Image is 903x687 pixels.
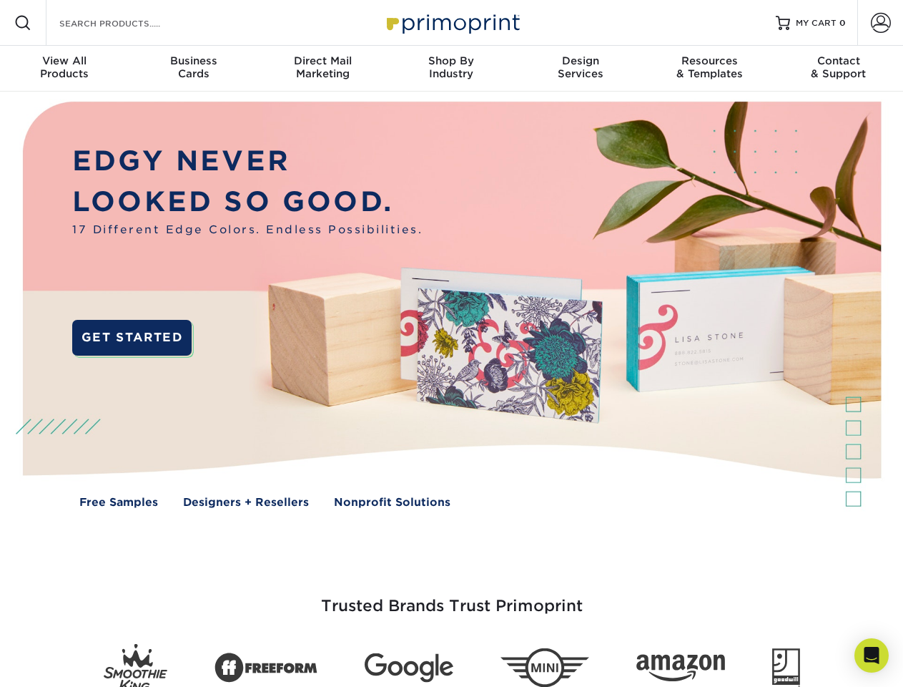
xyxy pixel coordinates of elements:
div: & Support [774,54,903,80]
span: Contact [774,54,903,67]
img: Goodwill [772,648,800,687]
div: Open Intercom Messenger [854,638,889,673]
a: BusinessCards [129,46,257,92]
p: LOOKED SO GOOD. [72,182,423,223]
a: Free Samples [79,494,158,511]
span: Business [129,54,257,67]
a: Contact& Support [774,46,903,92]
span: Shop By [387,54,515,67]
span: Resources [645,54,774,67]
span: MY CART [796,17,837,29]
div: Services [516,54,645,80]
img: Amazon [636,655,725,682]
a: Resources& Templates [645,46,774,92]
span: Design [516,54,645,67]
img: Google [365,653,453,683]
a: Designers + Resellers [183,494,309,511]
div: Marketing [258,54,387,80]
div: Industry [387,54,515,80]
p: EDGY NEVER [72,141,423,182]
a: DesignServices [516,46,645,92]
span: Direct Mail [258,54,387,67]
span: 17 Different Edge Colors. Endless Possibilities. [72,222,423,238]
h3: Trusted Brands Trust Primoprint [34,562,870,633]
a: GET STARTED [72,320,192,356]
a: Nonprofit Solutions [334,494,450,511]
img: Primoprint [380,7,523,38]
div: & Templates [645,54,774,80]
input: SEARCH PRODUCTS..... [58,14,197,31]
a: Direct MailMarketing [258,46,387,92]
span: 0 [839,18,846,28]
div: Cards [129,54,257,80]
a: Shop ByIndustry [387,46,515,92]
